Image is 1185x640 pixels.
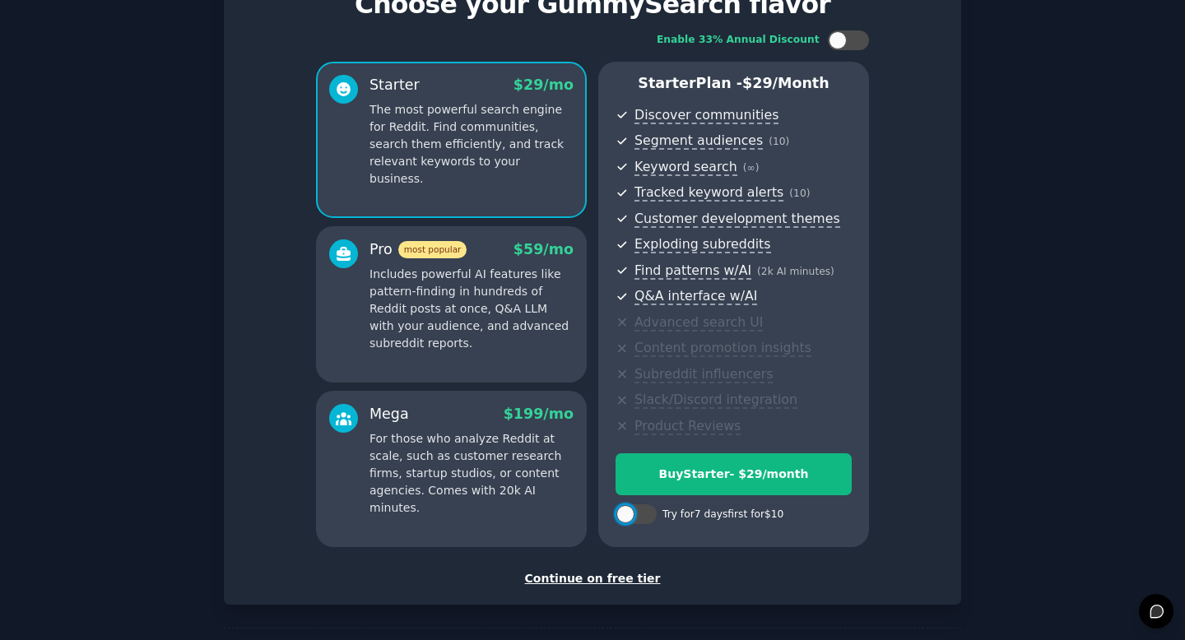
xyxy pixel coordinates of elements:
[634,288,757,305] span: Q&A interface w/AI
[398,241,467,258] span: most popular
[616,453,852,495] button: BuyStarter- $29/month
[634,314,763,332] span: Advanced search UI
[743,162,760,174] span: ( ∞ )
[513,77,574,93] span: $ 29 /mo
[369,430,574,517] p: For those who analyze Reddit at scale, such as customer research firms, startup studios, or conte...
[369,101,574,188] p: The most powerful search engine for Reddit. Find communities, search them efficiently, and track ...
[616,73,852,94] p: Starter Plan -
[616,466,851,483] div: Buy Starter - $ 29 /month
[634,132,763,150] span: Segment audiences
[634,107,778,124] span: Discover communities
[369,75,420,95] div: Starter
[369,404,409,424] div: Mega
[634,340,811,357] span: Content promotion insights
[789,188,810,199] span: ( 10 )
[241,570,944,587] div: Continue on free tier
[504,406,574,422] span: $ 199 /mo
[757,266,834,277] span: ( 2k AI minutes )
[634,418,741,435] span: Product Reviews
[662,508,783,522] div: Try for 7 days first for $10
[634,159,737,176] span: Keyword search
[742,75,829,91] span: $ 29 /month
[513,241,574,257] span: $ 59 /mo
[634,236,770,253] span: Exploding subreddits
[657,33,820,48] div: Enable 33% Annual Discount
[769,136,789,147] span: ( 10 )
[634,262,751,280] span: Find patterns w/AI
[634,392,797,409] span: Slack/Discord integration
[634,211,840,228] span: Customer development themes
[369,239,467,260] div: Pro
[369,266,574,352] p: Includes powerful AI features like pattern-finding in hundreds of Reddit posts at once, Q&A LLM w...
[634,184,783,202] span: Tracked keyword alerts
[634,366,773,383] span: Subreddit influencers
